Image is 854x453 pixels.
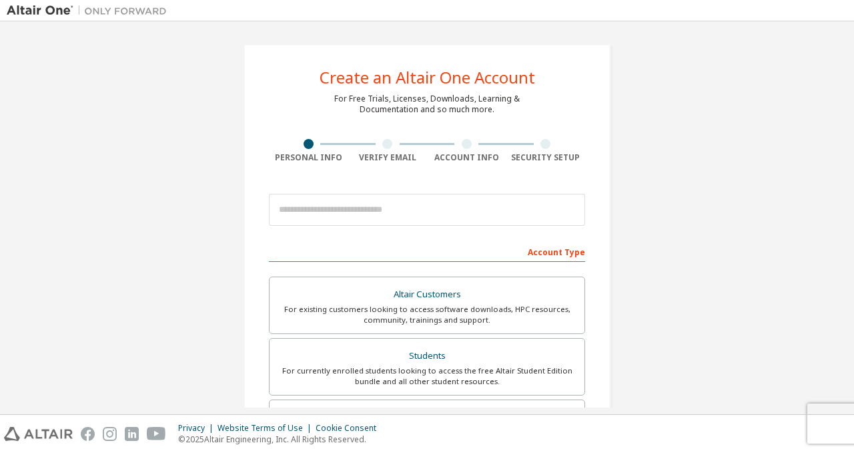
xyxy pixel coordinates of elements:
img: youtube.svg [147,427,166,441]
img: linkedin.svg [125,427,139,441]
img: altair_logo.svg [4,427,73,441]
div: Altair Customers [278,285,576,304]
div: Verify Email [348,152,428,163]
div: For Free Trials, Licenses, Downloads, Learning & Documentation and so much more. [334,94,520,115]
div: Cookie Consent [316,423,384,434]
div: Privacy [178,423,218,434]
div: For existing customers looking to access software downloads, HPC resources, community, trainings ... [278,304,576,325]
img: facebook.svg [81,427,95,441]
img: instagram.svg [103,427,117,441]
div: For currently enrolled students looking to access the free Altair Student Edition bundle and all ... [278,365,576,387]
p: © 2025 Altair Engineering, Inc. All Rights Reserved. [178,434,384,445]
div: Students [278,347,576,365]
div: Create an Altair One Account [320,69,535,86]
img: Altair One [7,4,173,17]
div: Security Setup [506,152,586,163]
div: Personal Info [269,152,348,163]
div: Account Info [427,152,506,163]
div: Website Terms of Use [218,423,316,434]
div: Account Type [269,241,585,262]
